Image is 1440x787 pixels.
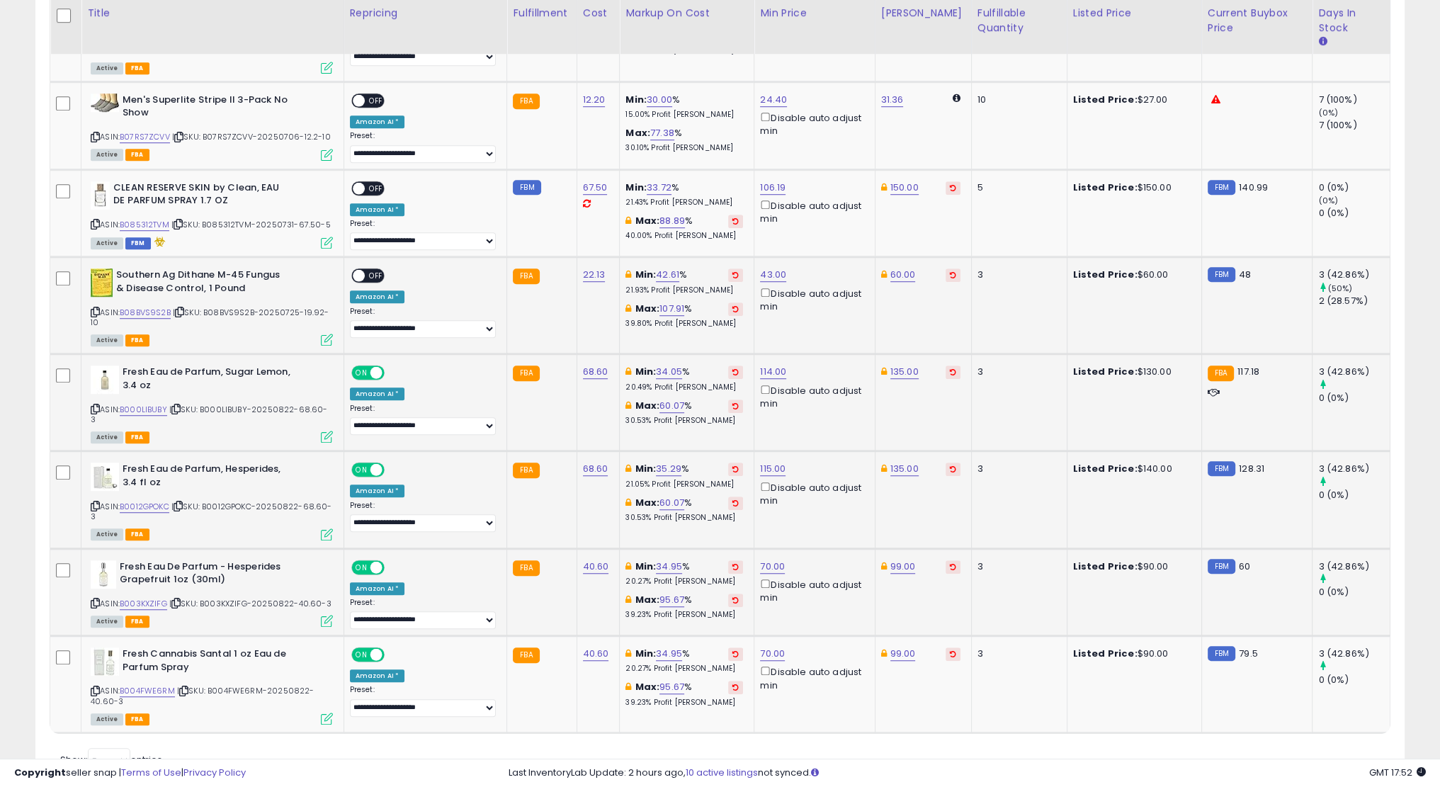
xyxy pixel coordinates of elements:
b: Listed Price: [1073,268,1138,281]
span: OFF [365,270,387,282]
div: Fulfillable Quantity [977,6,1061,35]
a: 60.00 [890,268,916,282]
div: Disable auto adjust min [760,480,863,507]
span: | SKU: B0012GPOKC-20250822-68.60-3 [91,501,332,522]
small: FBM [1208,461,1235,476]
a: 10 active listings [686,766,758,779]
div: Markup on Cost [625,6,748,21]
a: 150.00 [890,181,919,195]
b: Max: [635,302,660,315]
div: % [625,681,743,707]
b: Men's Superlite Stripe II 3-Pack No Show [123,94,295,123]
i: Revert to store-level Dynamic Max Price [950,271,956,278]
a: 40.60 [583,647,609,661]
a: B004FWE6RM [120,685,175,697]
i: Revert to store-level Dynamic Max Price [950,465,956,472]
a: 31.36 [881,93,904,107]
p: 39.23% Profit [PERSON_NAME] [625,698,743,708]
p: 30.53% Profit [PERSON_NAME] [625,513,743,523]
small: FBM [1208,180,1235,195]
span: 48 [1239,268,1251,281]
span: OFF [382,561,404,573]
i: This overrides the store level Dynamic Max Price for this listing [881,562,887,571]
div: 3 (42.86%) [1318,268,1390,281]
span: FBA [125,149,149,161]
div: $27.00 [1073,94,1191,106]
a: 30.00 [647,93,672,107]
b: Listed Price: [1073,365,1138,378]
i: Revert to store-level Min Markup [732,465,739,472]
div: Preset: [350,307,497,339]
div: 3 [977,268,1056,281]
b: Southern Ag Dithane M-45 Fungus & Disease Control, 1 Pound [116,268,288,298]
div: ASIN: [91,463,333,538]
div: 0 (0%) [1318,207,1390,220]
div: Cost [583,6,614,21]
span: | SKU: B085312TVM-20250731-67.50-5 [171,219,331,230]
img: 51b9bMdWCoL._SL40_.jpg [91,463,119,491]
a: 35.29 [656,462,681,476]
div: ASIN: [91,268,333,344]
p: 20.27% Profit [PERSON_NAME] [625,664,743,674]
span: ON [353,367,370,379]
b: Fresh Eau de Parfum, Sugar Lemon, 3.4 oz [123,366,295,395]
div: $90.00 [1073,647,1191,660]
span: ON [353,649,370,661]
span: | SKU: B003KXZIFG-20250822-40.60-3 [169,598,331,609]
p: 21.93% Profit [PERSON_NAME] [625,285,743,295]
span: All listings currently available for purchase on Amazon [91,431,123,443]
div: Disable auto adjust min [760,383,863,410]
div: Disable auto adjust min [760,110,863,137]
div: Preset: [350,685,497,717]
b: Max: [635,680,660,693]
a: 107.91 [659,302,684,316]
div: ASIN: [91,560,333,626]
div: % [625,497,743,523]
div: Preset: [350,598,497,630]
i: This overrides the store level Dynamic Max Price for this listing [881,464,887,473]
a: 24.40 [760,93,787,107]
b: Max: [625,126,650,140]
div: Repricing [350,6,501,21]
img: 41LeJRRDcuL._SL40_.jpg [91,181,110,210]
span: OFF [382,464,404,476]
div: Amazon AI * [350,387,405,400]
small: (0%) [1318,195,1338,206]
small: FBM [513,180,540,195]
p: 30.53% Profit [PERSON_NAME] [625,416,743,426]
i: Revert to store-level Dynamic Max Price [950,650,956,657]
a: B07RS7ZCVV [120,131,170,143]
small: FBA [513,647,539,663]
a: 95.67 [659,593,684,607]
i: This overrides the store level min markup for this listing [625,562,631,571]
div: % [625,268,743,295]
span: All listings currently available for purchase on Amazon [91,616,123,628]
small: FBA [513,94,539,109]
i: Revert to store-level Max Markup [732,499,739,506]
div: % [625,647,743,674]
a: 135.00 [890,365,919,379]
div: Last InventoryLab Update: 2 hours ago, not synced. [509,766,1426,780]
i: Revert to store-level Max Markup [732,305,739,312]
div: ASIN: [91,94,333,159]
div: 3 [977,366,1056,378]
img: 41TCPoxnwpL._SL40_.jpg [91,268,113,297]
span: 60 [1239,560,1250,573]
div: 3 [977,463,1056,475]
i: This overrides the store level Dynamic Max Price for this listing [881,367,887,376]
a: 12.20 [583,93,606,107]
div: % [625,215,743,241]
div: Preset: [350,219,497,251]
b: Listed Price: [1073,560,1138,573]
i: Revert to store-level Dynamic Max Price [950,368,956,375]
small: FBA [513,366,539,381]
i: Revert to store-level Min Markup [732,650,739,657]
div: 3 [977,560,1056,573]
div: $140.00 [1073,463,1191,475]
a: 70.00 [760,560,785,574]
span: FBA [125,528,149,540]
span: | SKU: B08BVS9S2B-20250725-19.92-10 [91,307,329,328]
div: 7 (100%) [1318,94,1390,106]
a: 42.61 [656,268,679,282]
div: Days In Stock [1318,6,1384,35]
